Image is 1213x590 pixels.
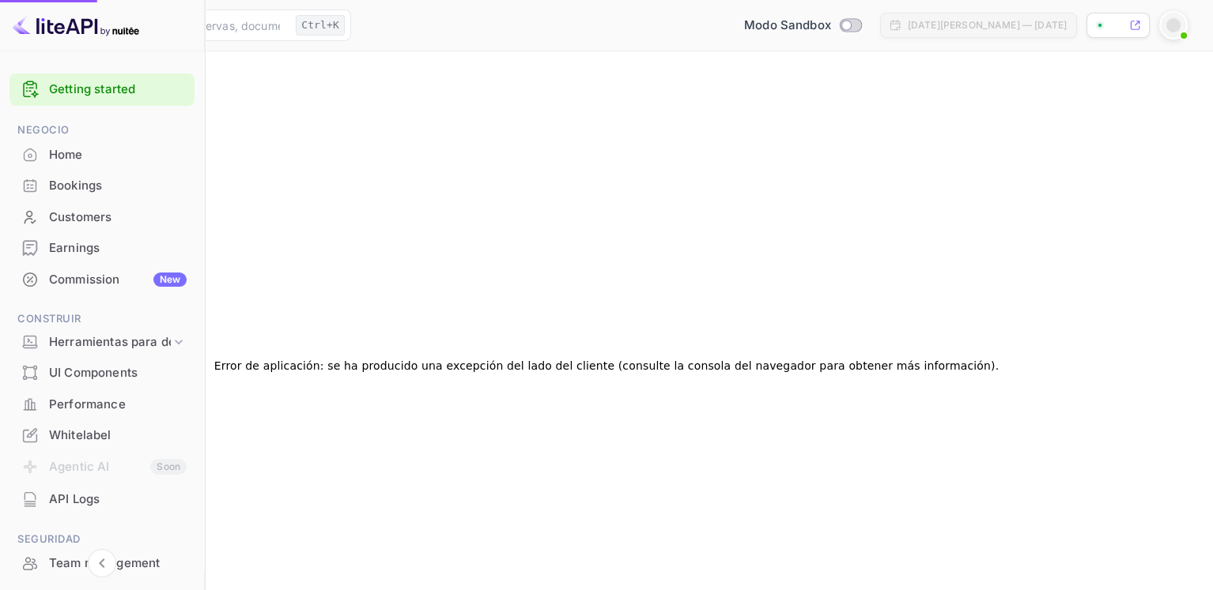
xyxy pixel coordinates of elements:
[9,420,195,449] a: Whitelabel
[9,484,195,515] div: API Logs
[49,146,187,164] div: Home
[49,490,187,509] div: API Logs
[49,554,187,573] div: Team management
[153,272,187,287] div: New
[738,17,867,35] div: Cambiar al modo de producción
[17,312,81,325] font: Construir
[9,420,195,451] div: Whitelabel
[49,271,187,289] div: Commission
[9,389,195,419] a: Performance
[17,123,70,136] font: Negocio
[88,549,116,577] button: Contraer navegación
[908,19,1067,31] font: [DATE][PERSON_NAME] — [DATE]
[9,358,195,389] div: UI Components
[9,140,195,169] a: Home
[9,265,195,295] div: CommissionNew
[9,548,195,579] div: Team management
[13,13,139,38] img: Logotipo de LiteAPI
[49,364,187,382] div: UI Components
[996,359,999,372] font: .
[9,171,195,201] div: Bookings
[9,265,195,294] a: CommissionNew
[9,73,195,106] div: Getting started
[49,334,253,349] font: Herramientas para desarrolladores
[9,140,195,171] div: Home
[9,484,195,513] a: API Logs
[49,81,187,99] a: Getting started
[9,202,195,233] div: Customers
[9,171,195,200] a: Bookings
[9,548,195,577] a: Team management
[9,233,195,264] div: Earnings
[744,17,831,32] font: Modo Sandbox
[9,233,195,262] a: Earnings
[49,177,187,195] div: Bookings
[49,209,187,227] div: Customers
[17,532,81,545] font: Seguridad
[301,19,339,31] font: Ctrl+K
[9,389,195,420] div: Performance
[49,396,187,414] div: Performance
[49,239,187,257] div: Earnings
[9,202,195,231] a: Customers
[214,359,996,372] font: Error de aplicación: se ha producido una excepción del lado del cliente (consulte la consola del ...
[9,358,195,387] a: UI Components
[49,427,187,445] div: Whitelabel
[9,329,195,356] div: Herramientas para desarrolladores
